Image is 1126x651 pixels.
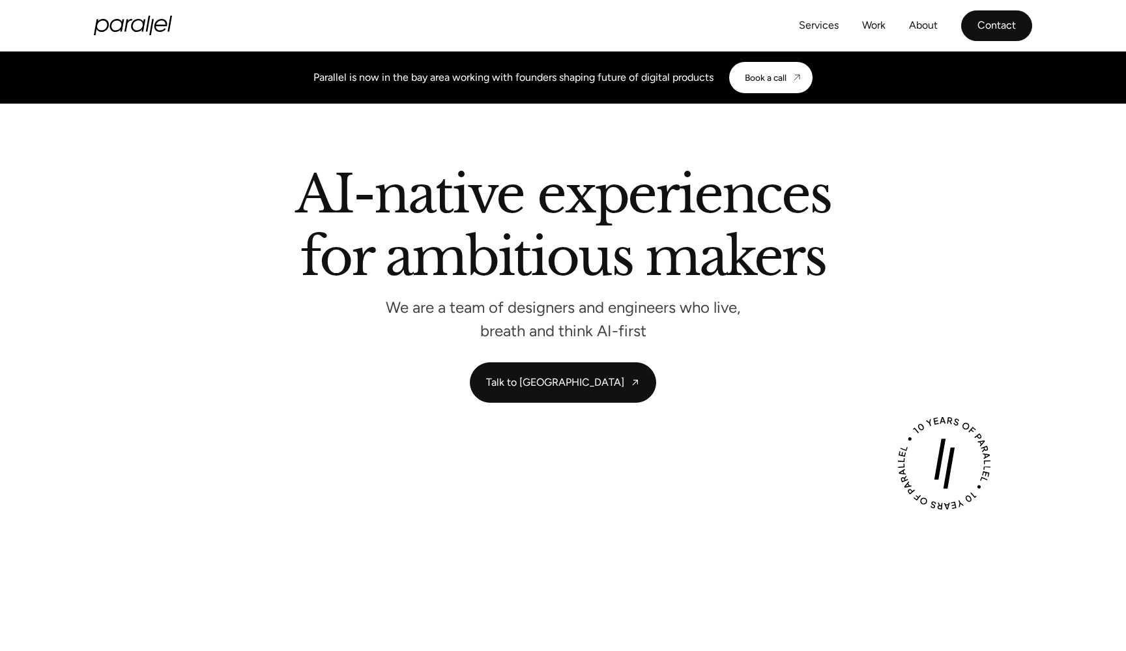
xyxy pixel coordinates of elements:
[799,16,839,35] a: Services
[192,169,934,288] h2: AI-native experiences for ambitious makers
[862,16,886,35] a: Work
[792,72,802,83] img: CTA arrow image
[368,302,758,336] p: We are a team of designers and engineers who live, breath and think AI-first
[909,16,938,35] a: About
[729,62,813,93] a: Book a call
[313,70,714,85] div: Parallel is now in the bay area working with founders shaping future of digital products
[961,10,1032,41] a: Contact
[745,72,787,83] div: Book a call
[94,16,172,35] a: home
